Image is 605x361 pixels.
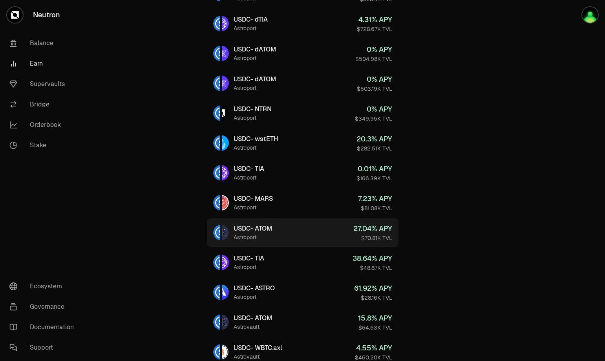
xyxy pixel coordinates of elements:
div: $166.39K TVL [356,174,392,182]
a: Governance [3,297,85,317]
img: USDC [213,165,220,181]
div: 0 % APY [355,104,392,115]
img: USDC [213,75,220,91]
div: 15.8 % APY [358,313,392,324]
img: dTIA [222,16,229,31]
div: 4.55 % APY [355,343,392,354]
div: $48.87K TVL [353,264,392,272]
div: USDC - ATOM [234,224,272,233]
a: Supervaults [3,74,85,94]
div: $81.08K TVL [358,204,392,212]
img: USDC [213,195,220,211]
div: 0 % APY [357,74,392,85]
div: $503.19K TVL [357,85,392,93]
div: Astroport [234,84,276,92]
img: ATOM [222,225,229,240]
div: USDC - wstETH [234,134,278,144]
a: USDCTIAUSDC- TIAAstroport0.01% APY$166.39K TVL [207,159,398,187]
div: 0.01 % APY [356,163,392,174]
div: USDC - MARS [234,194,273,203]
div: USDC - NTRN [234,104,272,114]
a: USDCwstETHUSDC- wstETHAstroport20.3% APY$282.51K TVL [207,129,398,157]
img: ATOM [222,314,229,330]
img: dATOM [222,75,229,91]
a: USDCASTROUSDC- ASTROAstroport61.92% APY$28.16K TVL [207,278,398,306]
a: USDCdATOMUSDC- dATOMAstroport0% APY$504.98K TVL [207,39,398,68]
div: $504.98K TVL [355,55,392,63]
div: USDC - WBTC.axl [234,343,282,353]
div: 38.64 % APY [353,253,392,264]
div: USDC - dATOM [234,75,276,84]
img: USDC [213,255,220,270]
a: Support [3,337,85,358]
div: 7.23 % APY [358,193,392,204]
a: Balance [3,33,85,53]
div: USDC - TIA [234,254,264,263]
a: USDCMARSUSDC- MARSAstroport7.23% APY$81.08K TVL [207,189,398,217]
div: $64.63K TVL [358,324,392,332]
img: USDC [213,46,220,61]
a: USDCTIAUSDC- TIAAstroport38.64% APY$48.87K TVL [207,248,398,277]
img: USDC [213,16,220,31]
a: Stake [3,135,85,156]
a: Orderbook [3,115,85,135]
a: Earn [3,53,85,74]
div: $349.95K TVL [355,115,392,123]
div: USDC - dATOM [234,45,276,54]
a: USDCdTIAUSDC- dTIAAstroport4.31% APY$728.67K TVL [207,9,398,38]
a: USDCdATOMUSDC- dATOMAstroport0% APY$503.19K TVL [207,69,398,97]
div: Astroport [234,293,275,301]
img: TIA [222,165,229,181]
a: Documentation [3,317,85,337]
div: USDC - ASTRO [234,284,275,293]
div: USDC - dTIA [234,15,268,24]
img: ASTRO [222,284,229,300]
a: Ecosystem [3,276,85,297]
div: USDC - ATOM [234,313,272,323]
img: MARS [222,195,229,211]
img: COSMOS [582,7,598,23]
div: 0 % APY [355,44,392,55]
a: USDCNTRNUSDC- NTRNAstroport0% APY$349.95K TVL [207,99,398,127]
div: Astroport [234,24,268,32]
img: NTRN [222,105,229,121]
div: 61.92 % APY [354,283,392,294]
a: USDCATOMUSDC- ATOMAstrovault15.8% APY$64.63K TVL [207,308,398,336]
img: TIA [222,255,229,270]
a: Bridge [3,94,85,115]
div: Astroport [234,263,264,271]
div: Astroport [234,174,264,181]
div: $28.16K TVL [354,294,392,302]
div: $282.51K TVL [356,145,392,152]
div: 20.3 % APY [356,134,392,145]
img: dATOM [222,46,229,61]
div: 4.31 % APY [357,14,392,25]
div: Astroport [234,54,276,62]
div: $728.67K TVL [357,25,392,33]
div: Astrovault [234,323,272,331]
div: Astroport [234,203,273,211]
img: USDC [213,284,220,300]
a: USDCATOMUSDC- ATOMAstroport27.04% APY$70.81K TVL [207,218,398,247]
div: 27.04 % APY [353,223,392,234]
img: USDC [213,344,220,360]
div: Astroport [234,144,278,152]
img: USDC [213,314,220,330]
img: WBTC.axl [222,344,229,360]
img: USDC [213,225,220,240]
div: Astrovault [234,353,282,361]
img: USDC [213,135,220,151]
img: wstETH [222,135,229,151]
div: $70.81K TVL [353,234,392,242]
img: USDC [213,105,220,121]
div: USDC - TIA [234,164,264,174]
div: Astroport [234,233,272,241]
div: Astroport [234,114,272,122]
